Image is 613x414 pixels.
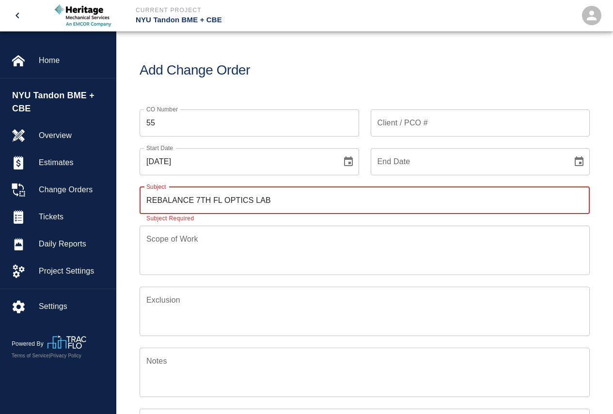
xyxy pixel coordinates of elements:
button: Choose date [569,152,589,171]
span: Project Settings [39,265,108,277]
input: mm/dd/yyyy [140,148,335,175]
span: Home [39,55,108,66]
input: mm/dd/yyyy [371,148,566,175]
img: TracFlo [47,336,86,349]
p: Current Project [136,6,359,15]
label: Subject [146,183,166,191]
button: open drawer [6,4,29,27]
a: Privacy Policy [50,353,81,358]
span: Settings [39,301,108,312]
label: CO Number [146,105,178,113]
input: 55 [140,109,359,137]
span: NYU Tandon BME + CBE [12,89,111,115]
h1: Add Change Order [140,62,590,78]
span: Change Orders [39,184,108,196]
p: Powered By [12,339,47,348]
iframe: Chat Widget [565,368,613,414]
span: Overview [39,130,108,141]
span: | [49,353,50,358]
span: Daily Reports [39,238,108,250]
a: Terms of Service [12,353,49,358]
p: NYU Tandon BME + CBE [136,15,359,26]
span: Estimates [39,157,108,169]
label: Start Date [146,144,173,152]
button: Choose date, selected date is Aug 19, 2025 [339,152,358,171]
p: Subject Required [146,214,194,224]
img: Heritage Mechanical [50,2,116,29]
span: Tickets [39,211,108,223]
